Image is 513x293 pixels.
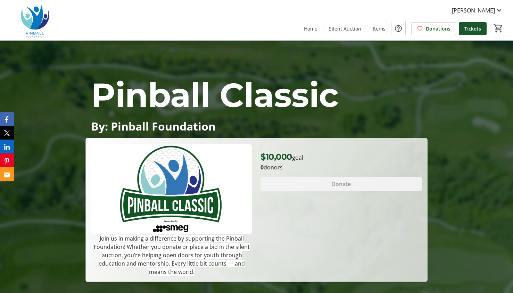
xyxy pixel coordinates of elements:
img: Campaign CTA Media Photo [91,144,252,234]
a: Tickets [459,22,487,35]
p: goal [260,151,303,163]
a: Silent Auction [323,22,367,35]
button: [PERSON_NAME] [446,5,509,16]
button: Cart [492,22,505,34]
button: Help [391,22,405,35]
a: Donations [411,22,456,35]
b: 0 [260,164,264,171]
div: 0% of fundraising goal reached [260,144,421,149]
p: donors [260,163,421,171]
span: Join us in making a difference by supporting the Pinball Foundation! Whether you donate or place ... [94,235,250,276]
span: Silent Auction [329,25,361,32]
a: Items [367,22,391,35]
span: Home [304,25,317,32]
p: By: Pinball Foundation [91,120,422,132]
span: Items [373,25,386,32]
span: [PERSON_NAME] [452,6,495,15]
span: Donations [426,25,450,32]
span: Pinball Classic [91,75,339,115]
img: Pinball Foundation 's Logo [4,3,66,37]
span: Tickets [464,25,481,32]
span: $10,000 [260,152,292,162]
a: Home [298,22,323,35]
